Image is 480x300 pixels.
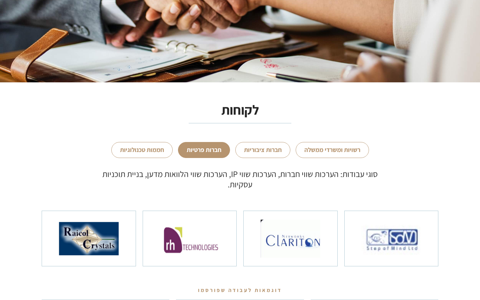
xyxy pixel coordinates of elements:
img: רייקול [59,222,119,255]
img: קלריטון [261,220,320,258]
div: סוגי עבודות: הערכות שווי חברות, הערכות שווי IP, הערכות שווי הלוואות מדען, בניית תוכניות עסקיות. [91,169,389,189]
strong: רשויות ומשרדי ממשלה [304,146,360,154]
strong: חברות ציבוריות [244,146,282,154]
img: צעד בינה [361,222,421,255]
strong: חברות פרטיות [187,146,221,154]
img: ר.ה. אלקטרוניקה [160,222,219,255]
strong: חממות טכנולוגיות [120,146,164,154]
h3: לקוחות [189,102,291,118]
div: דוגמאות לעבודה שפורסמו [7,287,473,293]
